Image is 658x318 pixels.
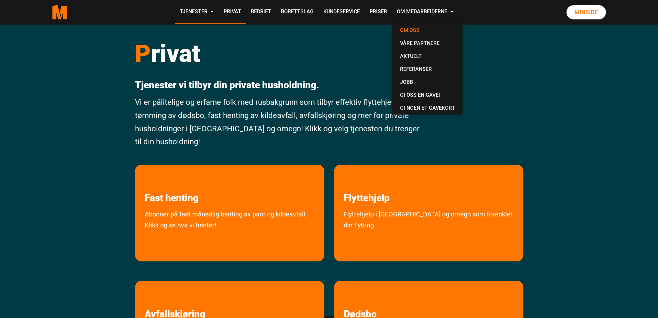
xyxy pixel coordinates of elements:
[135,209,324,258] a: Abonner på fast månedlig avhenting av pant og kildeavfall. Klikk og se hva vi henter!
[395,89,460,102] a: Gi oss en gave!
[395,102,460,115] a: Gi noen et gavekort
[246,1,276,24] a: Bedrift
[135,39,424,68] h1: rivat
[395,50,460,63] a: Aktuelt
[334,209,523,258] a: Flyttehjelp i [GEOGRAPHIC_DATA] og omegn som forenkler din flytting.
[395,37,460,50] a: Våre partnere
[135,96,424,148] p: Vi er pålitelige og erfarne folk med rusbakgrunn som tilbyr effektiv flyttehjelp, tømming av døds...
[566,5,606,19] a: Minside
[395,24,460,37] a: Om oss
[135,165,208,204] a: les mer om Fast henting
[218,1,246,24] a: Privat
[175,1,218,24] a: Tjenester
[392,1,458,24] a: Om Medarbeiderne
[135,39,151,68] span: P
[334,165,399,204] a: les mer om Flyttehjelp
[395,76,460,89] a: Jobb
[395,63,460,76] a: Referanser
[276,1,318,24] a: Borettslag
[318,1,364,24] a: Kundeservice
[364,1,392,24] a: Priser
[135,79,424,91] p: Tjenester vi tilbyr din private husholdning.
